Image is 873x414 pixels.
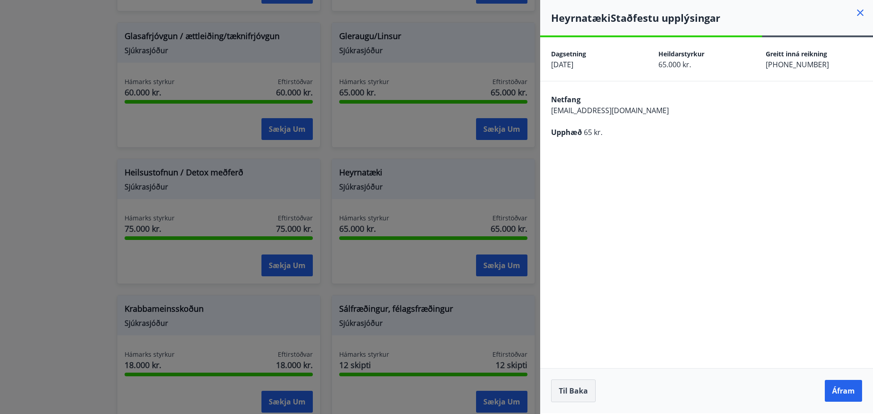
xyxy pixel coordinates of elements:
span: 65 kr. [584,127,602,137]
span: [DATE] [551,60,573,70]
span: [PHONE_NUMBER] [766,60,829,70]
span: Dagsetning [551,50,586,58]
span: 65.000 kr. [658,60,691,70]
span: Upphæð [551,127,582,137]
h4: Heyrnatæki Staðfestu upplýsingar [551,11,873,25]
span: Greitt inná reikning [766,50,827,58]
span: Netfang [551,95,581,105]
button: Til baka [551,379,596,402]
span: [EMAIL_ADDRESS][DOMAIN_NAME] [551,105,669,115]
span: Heildarstyrkur [658,50,704,58]
button: Áfram [825,380,862,402]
